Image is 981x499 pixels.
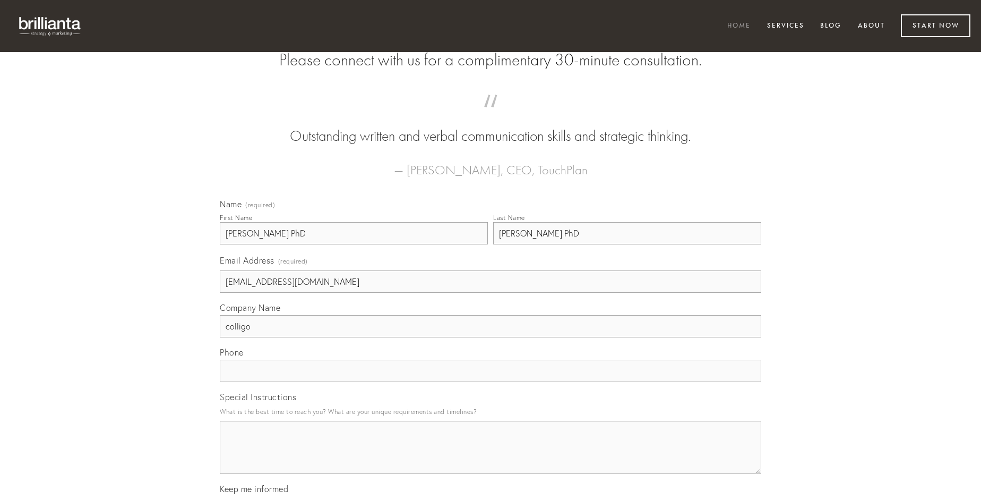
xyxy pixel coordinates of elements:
[220,484,288,494] span: Keep me informed
[11,11,90,41] img: brillianta - research, strategy, marketing
[851,18,892,35] a: About
[901,14,970,37] a: Start Now
[245,202,275,208] span: (required)
[760,18,811,35] a: Services
[220,50,761,70] h2: Please connect with us for a complimentary 30-minute consultation.
[220,199,242,209] span: Name
[237,105,744,147] blockquote: Outstanding written and verbal communication skills and strategic thinking.
[220,302,280,313] span: Company Name
[237,105,744,126] span: “
[220,347,244,358] span: Phone
[493,214,525,222] div: Last Name
[278,254,308,268] span: (required)
[237,147,744,181] figcaption: — [PERSON_NAME], CEO, TouchPlan
[813,18,848,35] a: Blog
[720,18,758,35] a: Home
[220,255,274,266] span: Email Address
[220,392,296,402] span: Special Instructions
[220,214,252,222] div: First Name
[220,404,761,419] p: What is the best time to reach you? What are your unique requirements and timelines?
